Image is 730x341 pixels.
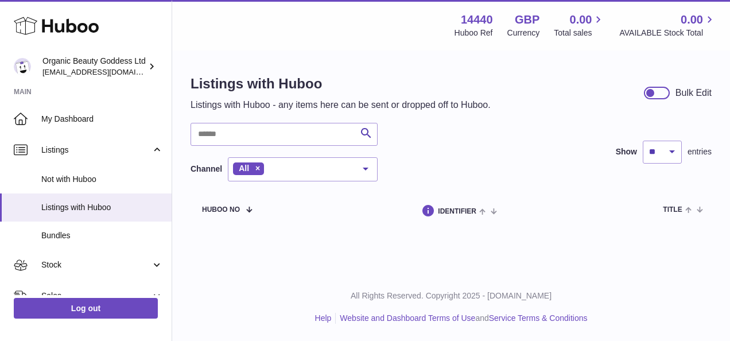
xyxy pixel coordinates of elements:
[663,206,682,214] span: title
[41,145,151,156] span: Listings
[461,12,493,28] strong: 14440
[239,164,249,173] span: All
[41,202,163,213] span: Listings with Huboo
[42,56,146,77] div: Organic Beauty Goddess Ltd
[336,313,587,324] li: and
[202,206,240,214] span: Huboo no
[14,298,158,319] a: Log out
[619,12,716,38] a: 0.00 AVAILABLE Stock Total
[191,75,491,93] h1: Listings with Huboo
[554,12,605,38] a: 0.00 Total sales
[41,230,163,241] span: Bundles
[315,313,332,323] a: Help
[675,87,712,99] div: Bulk Edit
[619,28,716,38] span: AVAILABLE Stock Total
[455,28,493,38] div: Huboo Ref
[191,164,222,175] label: Channel
[191,99,491,111] p: Listings with Huboo - any items here can be sent or dropped off to Huboo.
[681,12,703,28] span: 0.00
[41,290,151,301] span: Sales
[570,12,592,28] span: 0.00
[41,174,163,185] span: Not with Huboo
[42,67,169,76] span: [EMAIL_ADDRESS][DOMAIN_NAME]
[41,114,163,125] span: My Dashboard
[181,290,721,301] p: All Rights Reserved. Copyright 2025 - [DOMAIN_NAME]
[507,28,540,38] div: Currency
[489,313,588,323] a: Service Terms & Conditions
[41,259,151,270] span: Stock
[515,12,539,28] strong: GBP
[340,313,475,323] a: Website and Dashboard Terms of Use
[616,146,637,157] label: Show
[438,208,476,215] span: identifier
[14,58,31,75] img: internalAdmin-14440@internal.huboo.com
[554,28,605,38] span: Total sales
[688,146,712,157] span: entries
